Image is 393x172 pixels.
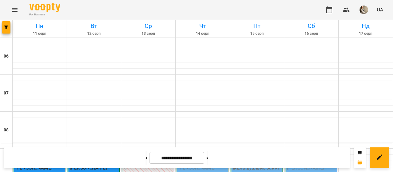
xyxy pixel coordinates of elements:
h6: Сб [285,21,337,31]
h6: 16 серп [285,31,337,37]
h6: Нд [340,21,392,31]
img: 3379ed1806cda47daa96bfcc4923c7ab.jpg [360,6,368,14]
span: For Business [29,13,60,17]
h6: 13 серп [122,31,174,37]
h6: 08 [4,127,9,134]
h6: Вт [68,21,120,31]
h6: 06 [4,53,9,60]
h6: 07 [4,90,9,97]
h6: 11 серп [14,31,66,37]
img: Voopty Logo [29,3,60,12]
button: UA [374,4,386,15]
h6: Ср [122,21,174,31]
h6: Пн [14,21,66,31]
h6: 15 серп [231,31,283,37]
h6: 17 серп [340,31,392,37]
h6: 14 серп [177,31,229,37]
h6: 12 серп [68,31,120,37]
h6: Пт [231,21,283,31]
h6: Чт [177,21,229,31]
span: UA [377,6,383,13]
button: Menu [7,2,22,17]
